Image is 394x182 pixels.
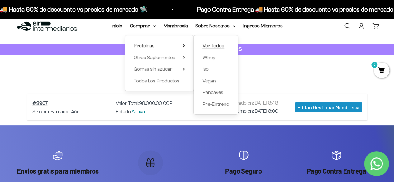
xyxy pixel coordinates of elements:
[112,23,122,28] a: Inicio
[201,166,286,175] p: Pago Seguro
[134,77,185,85] a: Todos Los Productos
[134,78,179,83] span: Todos Los Productos
[374,68,389,74] a: 0
[202,77,229,85] a: Vegan
[202,66,209,72] span: Iso
[134,55,175,60] span: Otros Suplementos
[134,65,185,73] summary: Gomas sin azúcar
[254,107,278,115] span: [DATE] 8:00
[15,166,100,175] p: Envios gratís para miembros
[139,100,173,106] span: 98.000,00 COP
[32,65,362,79] h1: Tus membresías
[134,66,172,72] span: Gomas sin azúcar
[32,107,111,115] div: Se renueva cada: Año
[202,42,229,50] a: Ver Todos
[295,102,362,112] div: Editar/Gestionar Membresía
[202,101,229,107] span: Pre-Entreno
[32,100,48,106] a: #3907
[202,88,229,96] a: Pancakes
[202,55,215,60] span: Whey
[104,4,310,14] p: Pago Contra Entrega 🚚 Hasta 60% de descuento vs precios de mercado 🛸
[202,78,216,83] span: Vegan
[243,23,283,28] a: Ingreso Miembros
[202,100,229,108] a: Pre-Entreno
[134,42,185,50] summary: Proteínas
[254,99,278,107] span: [DATE] 8:48
[202,65,229,73] a: Iso
[195,22,236,30] summary: Sobre Nosotros
[202,90,223,95] span: Pancakes
[202,54,229,62] a: Whey
[164,23,188,28] a: Membresía
[228,107,278,115] a: Próximo en:[DATE] 8:00
[116,109,145,114] a: Estado:Activa
[294,166,379,175] p: Pago Contra Entrega
[134,54,185,62] summary: Otros Suplementos
[231,99,278,107] a: Creado en:[DATE] 8:48
[130,22,156,30] summary: Comprar
[131,109,145,114] span: Activa
[116,100,173,106] a: Valor Total:98.000,00 COP
[202,43,224,48] span: Ver Todos
[134,43,154,48] span: Proteínas
[371,61,378,68] mark: 0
